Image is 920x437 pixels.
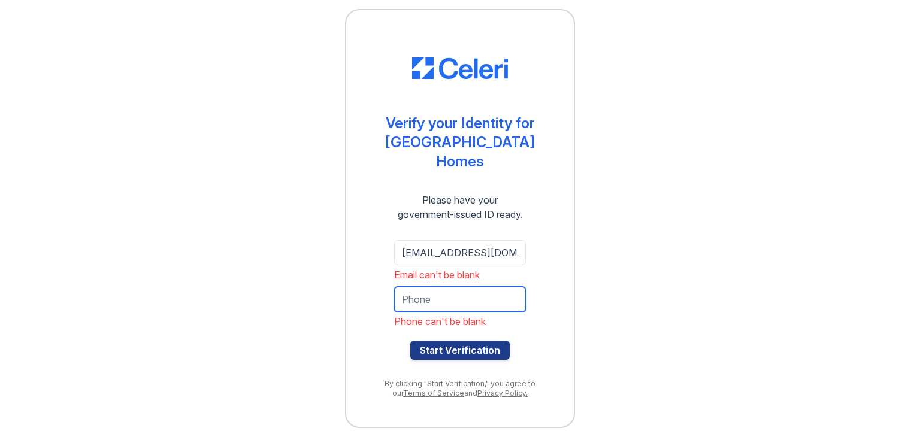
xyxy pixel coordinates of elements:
[394,268,526,282] div: Email can't be blank
[394,240,526,265] input: Email
[394,314,526,329] div: Phone can't be blank
[403,389,464,397] a: Terms of Service
[376,193,544,221] div: Please have your government-issued ID ready.
[394,287,526,312] input: Phone
[412,57,508,79] img: CE_Logo_Blue-a8612792a0a2168367f1c8372b55b34899dd931a85d93a1a3d3e32e68fde9ad4.png
[477,389,528,397] a: Privacy Policy.
[370,379,550,398] div: By clicking "Start Verification," you agree to our and
[410,341,510,360] button: Start Verification
[370,114,550,171] div: Verify your Identity for [GEOGRAPHIC_DATA] Homes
